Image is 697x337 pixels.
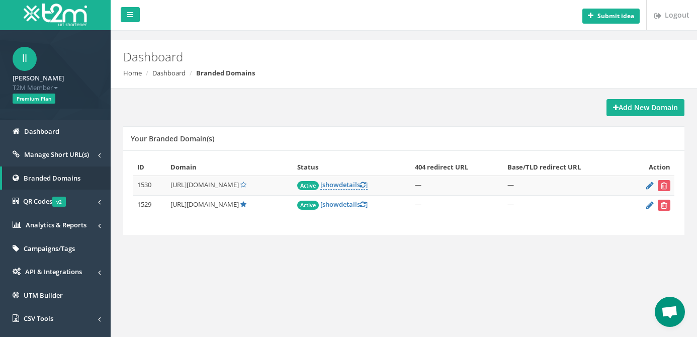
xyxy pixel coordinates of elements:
span: Active [297,201,319,210]
th: Base/TLD redirect URL [503,158,626,176]
td: — [503,196,626,215]
span: T2M Member [13,83,98,93]
span: show [322,200,339,209]
a: Home [123,68,142,77]
a: [showdetails] [320,200,368,209]
td: 1530 [133,176,166,196]
span: v2 [52,197,66,207]
b: Submit idea [597,12,634,20]
a: Dashboard [152,68,186,77]
a: [showdetails] [320,180,368,190]
img: T2M [24,4,87,26]
span: QR Codes [23,197,66,206]
span: UTM Builder [24,291,63,300]
h2: Dashboard [123,50,588,63]
strong: [PERSON_NAME] [13,73,64,82]
span: Campaigns/Tags [24,244,75,253]
span: Analytics & Reports [26,220,86,229]
td: — [411,196,503,215]
a: Add New Domain [606,99,684,116]
th: Domain [166,158,293,176]
span: show [322,180,339,189]
th: ID [133,158,166,176]
td: 1529 [133,196,166,215]
span: Premium Plan [13,94,55,104]
span: Active [297,181,319,190]
span: Manage Short URL(s) [24,150,89,159]
span: CSV Tools [24,314,53,323]
div: Open chat [655,297,685,327]
strong: Branded Domains [196,68,255,77]
h5: Your Branded Domain(s) [131,135,214,142]
strong: Add New Domain [613,103,678,112]
span: API & Integrations [25,267,82,276]
span: Dashboard [24,127,59,136]
span: ll [13,47,37,71]
th: Action [626,158,674,176]
a: [PERSON_NAME] T2M Member [13,71,98,92]
a: Default [240,200,246,209]
span: [URL][DOMAIN_NAME] [170,180,239,189]
button: Submit idea [582,9,640,24]
td: — [503,176,626,196]
span: [URL][DOMAIN_NAME] [170,200,239,209]
td: — [411,176,503,196]
a: Set Default [240,180,246,189]
span: Branded Domains [24,174,80,183]
th: Status [293,158,411,176]
th: 404 redirect URL [411,158,503,176]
